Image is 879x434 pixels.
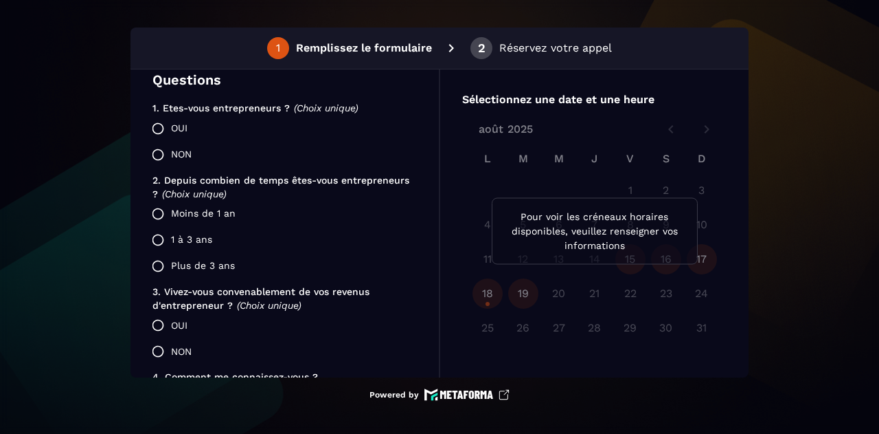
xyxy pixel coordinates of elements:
[276,42,280,54] div: 1
[152,102,290,113] span: 1. Etes-vous entrepreneurs ?
[462,91,727,108] p: Sélectionnez une date et une heure
[145,312,417,338] label: OUI
[145,338,417,365] label: NON
[294,102,358,113] span: (Choix unique)
[152,175,413,199] span: 2. Depuis combien de temps êtes-vous entrepreneurs ?
[296,40,432,56] p: Remplissez le formulaire
[369,389,510,401] a: Powered by
[152,371,318,382] span: 4. Comment me connaissez-vous ?
[237,300,301,311] span: (Choix unique)
[145,116,417,142] label: OUI
[369,389,419,400] p: Powered by
[162,188,227,199] span: (Choix unique)
[152,286,373,311] span: 3. Vivez-vous convenablement de vos revenus d'entrepreneur ?
[152,69,417,90] p: Questions
[478,42,486,54] div: 2
[503,210,686,253] p: Pour voir les créneaux horaires disponibles, veuillez renseigner vos informations
[145,201,417,227] label: Moins de 1 an
[145,253,417,279] label: Plus de 3 ans
[145,227,417,253] label: 1 à 3 ans
[145,142,417,168] label: NON
[499,40,612,56] p: Réservez votre appel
